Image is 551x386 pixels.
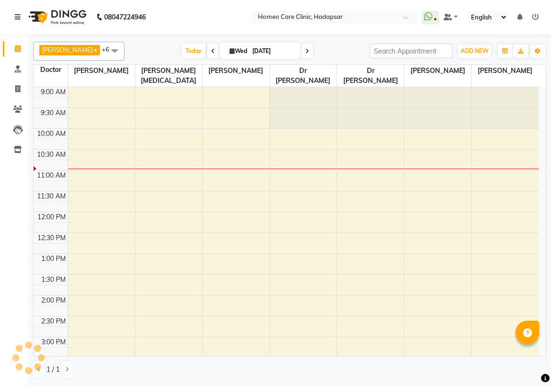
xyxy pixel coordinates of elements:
[104,4,146,30] b: 08047224946
[36,233,68,243] div: 12:30 PM
[35,150,68,160] div: 10:30 AM
[35,191,68,201] div: 11:30 AM
[24,4,89,30] img: logo
[370,44,453,58] input: Search Appointment
[35,129,68,139] div: 10:00 AM
[35,171,68,180] div: 11:00 AM
[249,44,297,58] input: 2025-09-03
[458,45,491,58] button: ADD NEW
[471,65,539,77] span: [PERSON_NAME]
[203,65,269,77] span: [PERSON_NAME]
[337,65,404,87] span: Dr [PERSON_NAME]
[227,47,249,54] span: Wed
[39,254,68,264] div: 1:00 PM
[34,65,68,75] div: Doctor
[39,296,68,305] div: 2:00 PM
[46,365,60,375] span: 1 / 1
[39,275,68,285] div: 1:30 PM
[36,212,68,222] div: 12:00 PM
[404,65,471,77] span: [PERSON_NAME]
[182,44,205,58] span: Today
[270,65,337,87] span: Dr [PERSON_NAME]
[135,65,202,87] span: [PERSON_NAME][MEDICAL_DATA]
[461,47,489,54] span: ADD NEW
[39,108,68,118] div: 9:30 AM
[39,87,68,97] div: 9:00 AM
[93,46,97,54] a: x
[39,337,68,347] div: 3:00 PM
[39,316,68,326] div: 2:30 PM
[42,46,93,54] span: [PERSON_NAME]
[68,65,135,77] span: [PERSON_NAME]
[102,45,116,53] span: +6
